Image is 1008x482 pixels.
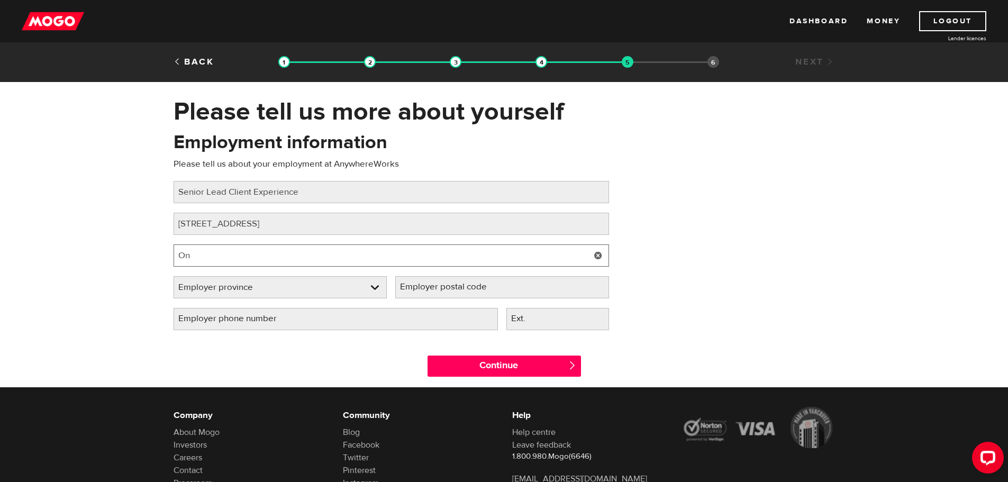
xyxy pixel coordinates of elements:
[512,440,571,450] a: Leave feedback
[174,131,387,153] h2: Employment information
[174,427,220,438] a: About Mogo
[568,361,577,370] span: 
[789,11,848,31] a: Dashboard
[395,276,508,298] label: Employer postal code
[506,308,547,330] label: Ext.
[343,440,379,450] a: Facebook
[174,409,327,422] h6: Company
[450,56,461,68] img: transparent-188c492fd9eaac0f573672f40bb141c2.gif
[867,11,900,31] a: Money
[22,11,84,31] img: mogo_logo-11ee424be714fa7cbb0f0f49df9e16ec.png
[174,158,609,170] p: Please tell us about your employment at AnywhereWorks
[174,308,298,330] label: Employer phone number
[343,427,360,438] a: Blog
[278,56,290,68] img: transparent-188c492fd9eaac0f573672f40bb141c2.gif
[919,11,986,31] a: Logout
[682,407,835,448] img: legal-icons-92a2ffecb4d32d839781d1b4e4802d7b.png
[343,452,369,463] a: Twitter
[795,56,834,68] a: Next
[512,427,556,438] a: Help centre
[174,440,207,450] a: Investors
[174,98,835,125] h1: Please tell us more about yourself
[343,465,376,476] a: Pinterest
[964,438,1008,482] iframe: LiveChat chat widget
[535,56,547,68] img: transparent-188c492fd9eaac0f573672f40bb141c2.gif
[174,452,202,463] a: Careers
[174,56,214,68] a: Back
[343,409,496,422] h6: Community
[364,56,376,68] img: transparent-188c492fd9eaac0f573672f40bb141c2.gif
[512,451,666,462] p: 1.800.980.Mogo(6646)
[907,34,986,42] a: Lender licences
[622,56,633,68] img: transparent-188c492fd9eaac0f573672f40bb141c2.gif
[428,356,581,377] input: Continue
[512,409,666,422] h6: Help
[174,465,203,476] a: Contact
